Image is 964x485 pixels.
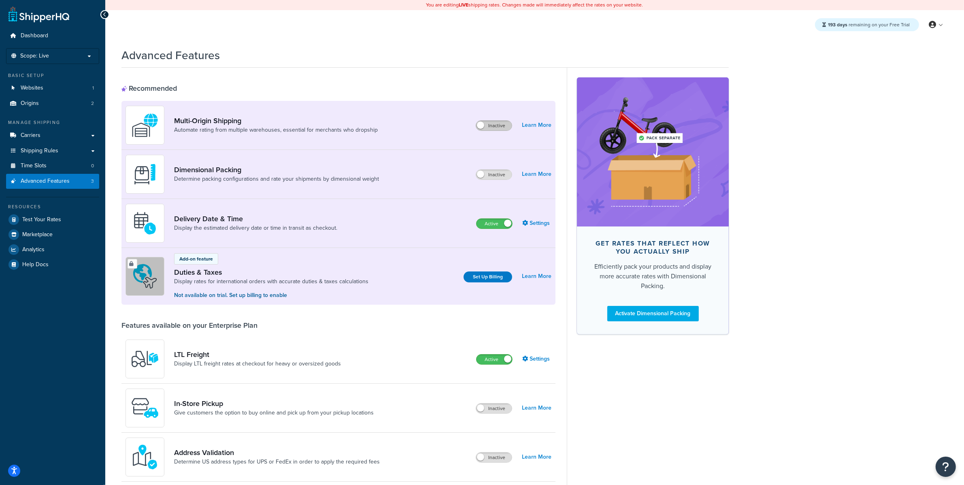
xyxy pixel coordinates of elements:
a: Display rates for international orders with accurate duties & taxes calculations [174,278,368,286]
a: Display the estimated delivery date or time in transit as checkout. [174,224,337,232]
div: Efficiently pack your products and display more accurate rates with Dimensional Packing. [590,262,716,291]
img: kIG8fy0lQAAAABJRU5ErkJggg== [131,443,159,471]
a: Settings [522,353,551,365]
a: Dimensional Packing [174,165,379,174]
a: Give customers the option to buy online and pick up from your pickup locations [174,409,374,417]
label: Inactive [476,170,512,179]
label: Active [477,219,512,229]
a: Settings [522,218,551,229]
div: Resources [6,203,99,210]
span: Websites [21,85,43,92]
a: Learn More [522,451,551,463]
a: Advanced Features3 [6,174,99,189]
a: LTL Freight [174,350,341,359]
div: Recommended [121,84,177,93]
a: Duties & Taxes [174,268,368,277]
span: Shipping Rules [21,147,58,154]
b: LIVE [459,1,469,9]
a: Determine packing configurations and rate your shipments by dimensional weight [174,175,379,183]
label: Inactive [476,121,512,130]
span: Dashboard [21,32,48,39]
a: Display LTL freight rates at checkout for heavy or oversized goods [174,360,341,368]
a: Websites1 [6,81,99,96]
a: Dashboard [6,28,99,43]
span: 1 [92,85,94,92]
a: Analytics [6,242,99,257]
label: Inactive [476,404,512,413]
img: WatD5o0RtDAAAAAElFTkSuQmCC [131,111,159,139]
span: Time Slots [21,162,47,169]
p: Not available on trial. Set up billing to enable [174,291,368,300]
span: Origins [21,100,39,107]
li: Origins [6,96,99,111]
a: Shipping Rules [6,143,99,158]
img: feature-image-dim-d40ad3071a2b3c8e08177464837368e35600d3c5e73b18a22c1e4bb210dc32ac.png [589,90,717,214]
a: Determine US address types for UPS or FedEx in order to apply the required fees [174,458,380,466]
h1: Advanced Features [121,47,220,63]
button: Open Resource Center [936,457,956,477]
a: Learn More [522,402,551,414]
a: Time Slots0 [6,158,99,173]
div: Manage Shipping [6,119,99,126]
li: Time Slots [6,158,99,173]
label: Active [477,355,512,364]
span: Test Your Rates [22,216,61,223]
span: Help Docs [22,261,49,268]
a: Marketplace [6,227,99,242]
a: Origins2 [6,96,99,111]
a: Automate rating from multiple warehouses, essential for merchants who dropship [174,126,378,134]
a: Address Validation [174,448,380,457]
span: Analytics [22,246,45,253]
a: Activate Dimensional Packing [607,306,699,321]
a: Test Your Rates [6,212,99,227]
span: Marketplace [22,231,53,238]
a: Carriers [6,128,99,143]
span: 2 [91,100,94,107]
li: Websites [6,81,99,96]
a: Learn More [522,169,551,180]
img: y79ZsPf0fXUFUhFXDzUgf+ktZg5F2+ohG75+v3d2s1D9TjoU8PiyCIluIjV41seZevKCRuEjTPPOKHJsQcmKCXGdfprl3L4q7... [131,345,159,373]
div: Get rates that reflect how you actually ship [590,239,716,256]
strong: 193 days [828,21,847,28]
span: Advanced Features [21,178,70,185]
div: Basic Setup [6,72,99,79]
a: Learn More [522,271,551,282]
li: Advanced Features [6,174,99,189]
a: Multi-Origin Shipping [174,116,378,125]
span: 3 [91,178,94,185]
span: 0 [91,162,94,169]
img: DTVBYsAAAAAASUVORK5CYII= [131,160,159,188]
a: Learn More [522,120,551,131]
img: gfkeb5ejjkALwAAAABJRU5ErkJggg== [131,209,159,237]
label: Inactive [476,453,512,462]
img: wfgcfpwTIucLEAAAAASUVORK5CYII= [131,394,159,422]
a: Delivery Date & Time [174,214,337,223]
a: Set Up Billing [464,271,512,282]
span: Scope: Live [20,53,49,60]
a: In-Store Pickup [174,399,374,408]
span: Carriers [21,132,40,139]
div: Features available on your Enterprise Plan [121,321,257,330]
p: Add-on feature [179,255,213,263]
span: remaining on your Free Trial [828,21,910,28]
a: Help Docs [6,257,99,272]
